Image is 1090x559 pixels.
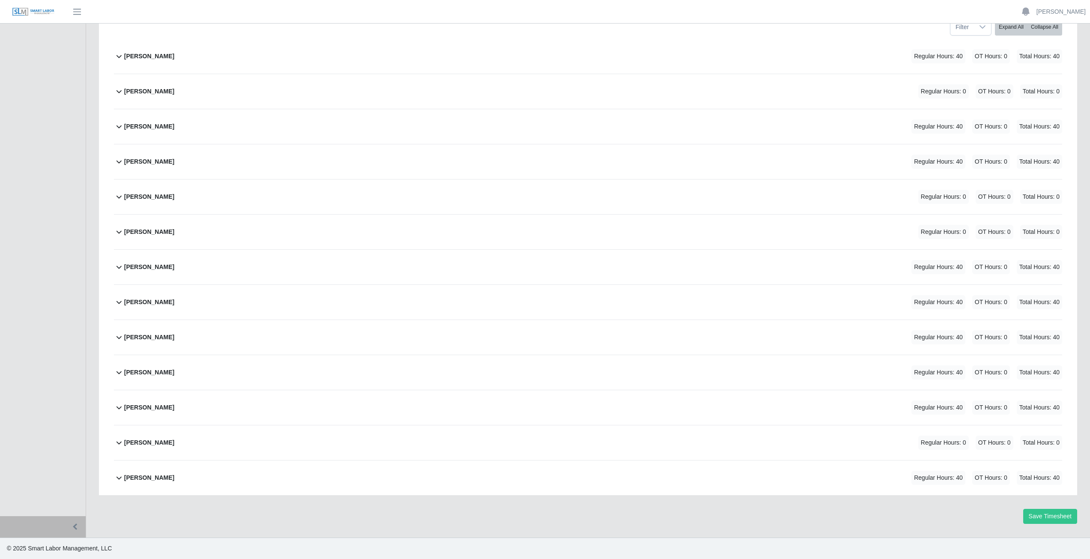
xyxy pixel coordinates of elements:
[114,285,1062,320] button: [PERSON_NAME] Regular Hours: 40 OT Hours: 0 Total Hours: 40
[1020,225,1062,239] span: Total Hours: 0
[918,190,969,204] span: Regular Hours: 0
[124,87,174,96] b: [PERSON_NAME]
[124,333,174,342] b: [PERSON_NAME]
[114,320,1062,355] button: [PERSON_NAME] Regular Hours: 40 OT Hours: 0 Total Hours: 40
[1017,155,1062,169] span: Total Hours: 40
[972,155,1010,169] span: OT Hours: 0
[911,330,965,344] span: Regular Hours: 40
[124,368,174,377] b: [PERSON_NAME]
[911,155,965,169] span: Regular Hours: 40
[972,330,1010,344] span: OT Hours: 0
[124,298,174,307] b: [PERSON_NAME]
[114,460,1062,495] button: [PERSON_NAME] Regular Hours: 40 OT Hours: 0 Total Hours: 40
[911,365,965,380] span: Regular Hours: 40
[911,120,965,134] span: Regular Hours: 40
[972,401,1010,415] span: OT Hours: 0
[124,263,174,272] b: [PERSON_NAME]
[1020,84,1062,99] span: Total Hours: 0
[1017,471,1062,485] span: Total Hours: 40
[114,179,1062,214] button: [PERSON_NAME] Regular Hours: 0 OT Hours: 0 Total Hours: 0
[1020,190,1062,204] span: Total Hours: 0
[995,19,1027,36] button: Expand All
[114,250,1062,284] button: [PERSON_NAME] Regular Hours: 40 OT Hours: 0 Total Hours: 40
[124,438,174,447] b: [PERSON_NAME]
[1036,7,1086,16] a: [PERSON_NAME]
[911,471,965,485] span: Regular Hours: 40
[114,390,1062,425] button: [PERSON_NAME] Regular Hours: 40 OT Hours: 0 Total Hours: 40
[1017,295,1062,309] span: Total Hours: 40
[918,225,969,239] span: Regular Hours: 0
[124,403,174,412] b: [PERSON_NAME]
[995,19,1062,36] div: bulk actions
[7,545,112,552] span: © 2025 Smart Labor Management, LLC
[918,84,969,99] span: Regular Hours: 0
[124,227,174,236] b: [PERSON_NAME]
[972,471,1010,485] span: OT Hours: 0
[976,190,1013,204] span: OT Hours: 0
[1017,365,1062,380] span: Total Hours: 40
[12,7,55,17] img: SLM Logo
[114,425,1062,460] button: [PERSON_NAME] Regular Hours: 0 OT Hours: 0 Total Hours: 0
[1017,330,1062,344] span: Total Hours: 40
[972,49,1010,63] span: OT Hours: 0
[114,355,1062,390] button: [PERSON_NAME] Regular Hours: 40 OT Hours: 0 Total Hours: 40
[918,436,969,450] span: Regular Hours: 0
[972,120,1010,134] span: OT Hours: 0
[124,157,174,166] b: [PERSON_NAME]
[1017,49,1062,63] span: Total Hours: 40
[976,84,1013,99] span: OT Hours: 0
[911,260,965,274] span: Regular Hours: 40
[972,295,1010,309] span: OT Hours: 0
[1020,436,1062,450] span: Total Hours: 0
[1023,509,1077,524] button: Save Timesheet
[972,260,1010,274] span: OT Hours: 0
[1017,401,1062,415] span: Total Hours: 40
[124,52,174,61] b: [PERSON_NAME]
[114,74,1062,109] button: [PERSON_NAME] Regular Hours: 0 OT Hours: 0 Total Hours: 0
[124,473,174,482] b: [PERSON_NAME]
[972,365,1010,380] span: OT Hours: 0
[976,436,1013,450] span: OT Hours: 0
[1027,19,1062,36] button: Collapse All
[950,19,974,35] span: Filter
[114,215,1062,249] button: [PERSON_NAME] Regular Hours: 0 OT Hours: 0 Total Hours: 0
[976,225,1013,239] span: OT Hours: 0
[911,401,965,415] span: Regular Hours: 40
[114,39,1062,74] button: [PERSON_NAME] Regular Hours: 40 OT Hours: 0 Total Hours: 40
[1017,260,1062,274] span: Total Hours: 40
[124,192,174,201] b: [PERSON_NAME]
[1017,120,1062,134] span: Total Hours: 40
[911,295,965,309] span: Regular Hours: 40
[114,144,1062,179] button: [PERSON_NAME] Regular Hours: 40 OT Hours: 0 Total Hours: 40
[911,49,965,63] span: Regular Hours: 40
[124,122,174,131] b: [PERSON_NAME]
[114,109,1062,144] button: [PERSON_NAME] Regular Hours: 40 OT Hours: 0 Total Hours: 40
